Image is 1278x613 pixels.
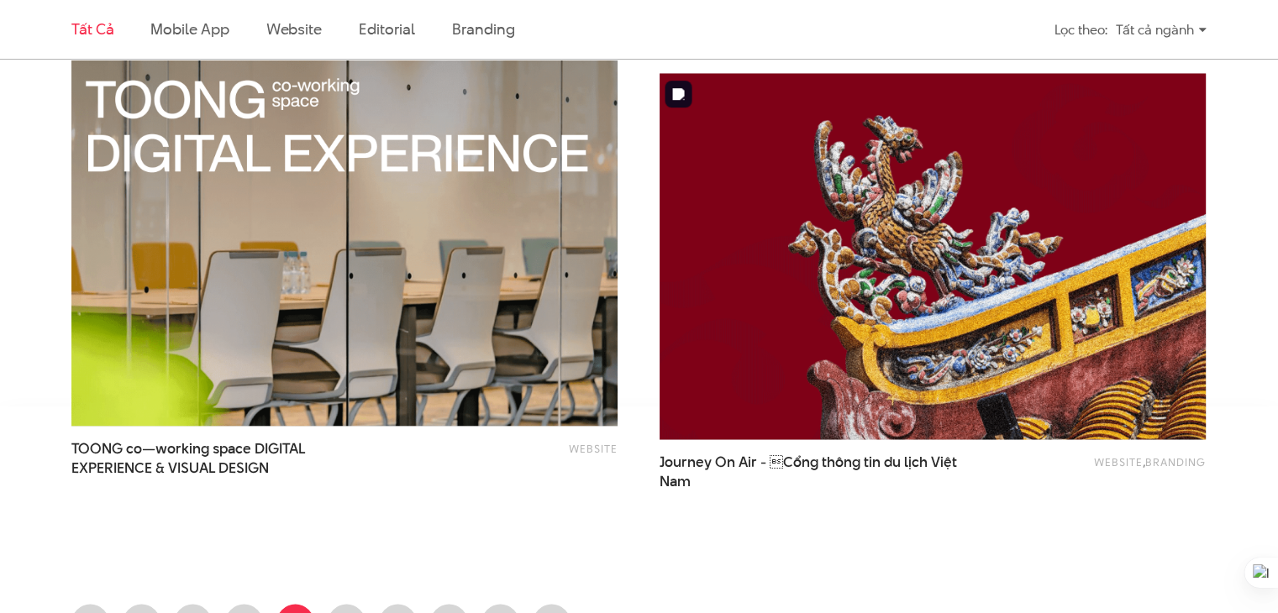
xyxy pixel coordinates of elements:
[987,452,1206,482] div: ,
[71,18,113,39] a: Tất cả
[660,471,691,490] span: Nam
[569,440,618,455] a: Website
[1054,15,1107,45] div: Lọc theo:
[660,452,960,490] a: Journey On Air - Cổng thông tin du lịch ViệtNam
[1116,15,1207,45] div: Tất cả ngành
[359,18,415,39] a: Editorial
[266,18,322,39] a: Website
[1145,453,1206,469] a: Branding
[71,438,372,477] a: TOONG co—working space DIGITALEXPERIENCE & VISUAL DESIGN
[1094,453,1143,469] a: Website
[71,458,269,477] span: EXPERIENCE & VISUAL DESIGN
[452,18,514,39] a: Branding
[660,452,960,490] span: Journey On Air - Cổng thông tin du lịch Việt
[150,18,229,39] a: Mobile app
[71,60,618,426] img: TOONG co—working space DIGITAL EXPERIENCE & VISUAL DESIGN
[633,55,1233,457] img: Journey On Air - Cổng thông tin du lịch Việt Nam
[71,438,372,477] span: TOONG co—working space DIGITAL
